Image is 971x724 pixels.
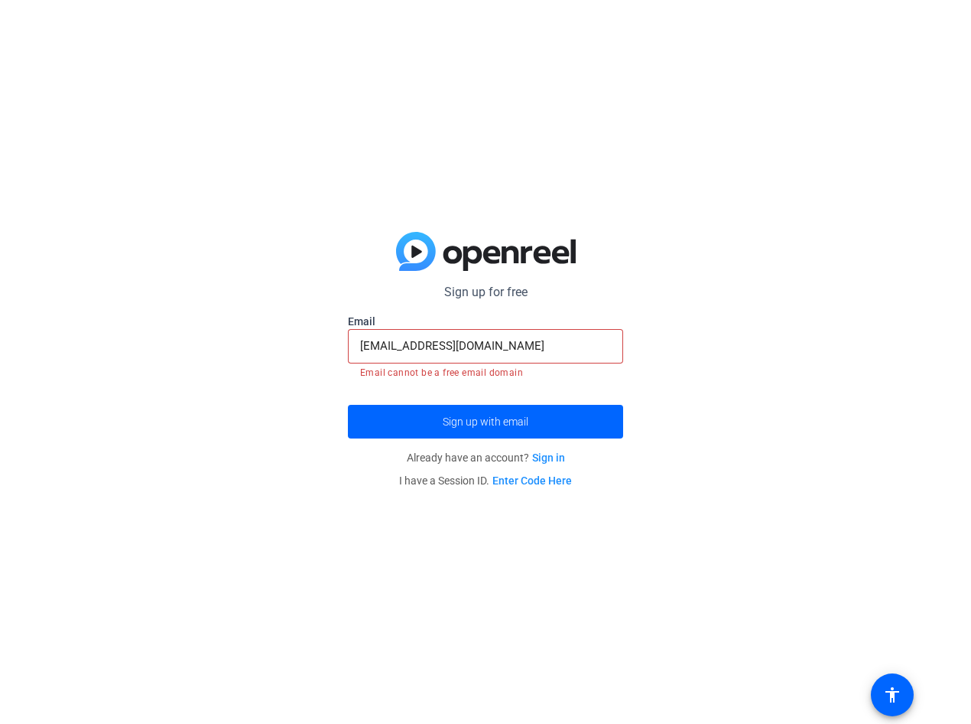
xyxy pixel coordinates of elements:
label: Email [348,314,623,329]
mat-icon: accessibility [883,686,901,704]
span: Already have an account? [407,452,565,464]
img: blue-gradient.svg [396,232,576,272]
input: Enter Email Address [360,337,611,355]
span: I have a Session ID. [399,475,572,487]
a: Enter Code Here [492,475,572,487]
p: Sign up for free [348,283,623,302]
a: Sign in [532,452,565,464]
mat-error: Email cannot be a free email domain [360,364,611,380]
button: Sign up with email [348,405,623,439]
